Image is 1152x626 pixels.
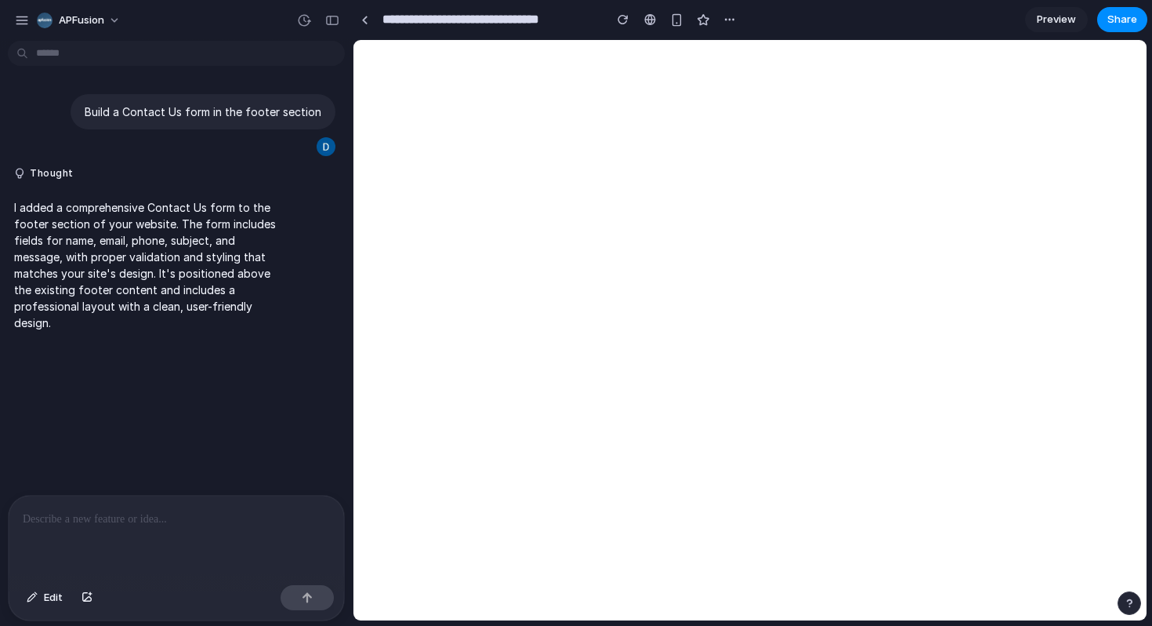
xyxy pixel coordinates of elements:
a: Preview [1025,7,1088,32]
p: Build a Contact Us form in the footer section [85,104,321,120]
button: Share [1097,7,1147,32]
span: APFusion [59,13,104,28]
button: APFusion [31,8,129,33]
span: Share [1107,12,1137,27]
p: I added a comprehensive Contact Us form to the footer section of your website. The form includes ... [14,199,276,331]
button: Edit [19,585,71,610]
span: Preview [1037,12,1076,27]
span: Edit [44,590,63,606]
